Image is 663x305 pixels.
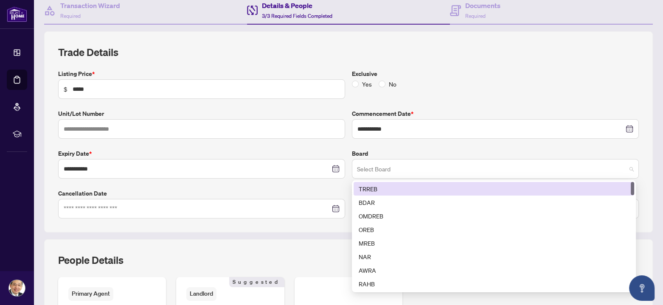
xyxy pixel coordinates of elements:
[359,225,629,234] div: OREB
[354,223,634,236] div: OREB
[262,13,332,19] span: 3/3 Required Fields Completed
[64,84,67,94] span: $
[60,0,120,11] h4: Transaction Wizard
[359,279,629,288] div: RAHB
[359,184,629,193] div: TRREB
[354,182,634,196] div: TRREB
[354,277,634,291] div: RAHB
[58,189,345,198] label: Cancellation Date
[58,253,124,267] h2: People Details
[385,79,400,89] span: No
[359,238,629,248] div: MREB
[9,280,25,296] img: Profile Icon
[60,13,81,19] span: Required
[352,109,639,118] label: Commencement Date
[229,277,284,287] span: Suggested
[354,250,634,263] div: NAR
[58,109,345,118] label: Unit/Lot Number
[354,263,634,277] div: AWRA
[359,211,629,221] div: OMDREB
[352,149,639,158] label: Board
[354,236,634,250] div: MREB
[359,266,629,275] div: AWRA
[354,209,634,223] div: OMDREB
[465,13,486,19] span: Required
[58,149,345,158] label: Expiry Date
[58,45,639,59] h2: Trade Details
[359,252,629,261] div: NAR
[262,0,332,11] h4: Details & People
[7,6,27,22] img: logo
[68,287,113,300] span: Primary Agent
[359,79,375,89] span: Yes
[58,69,345,78] label: Listing Price
[629,275,655,301] button: Open asap
[465,0,500,11] h4: Documents
[352,69,639,78] label: Exclusive
[354,196,634,209] div: BDAR
[186,287,216,300] span: Landlord
[359,198,629,207] div: BDAR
